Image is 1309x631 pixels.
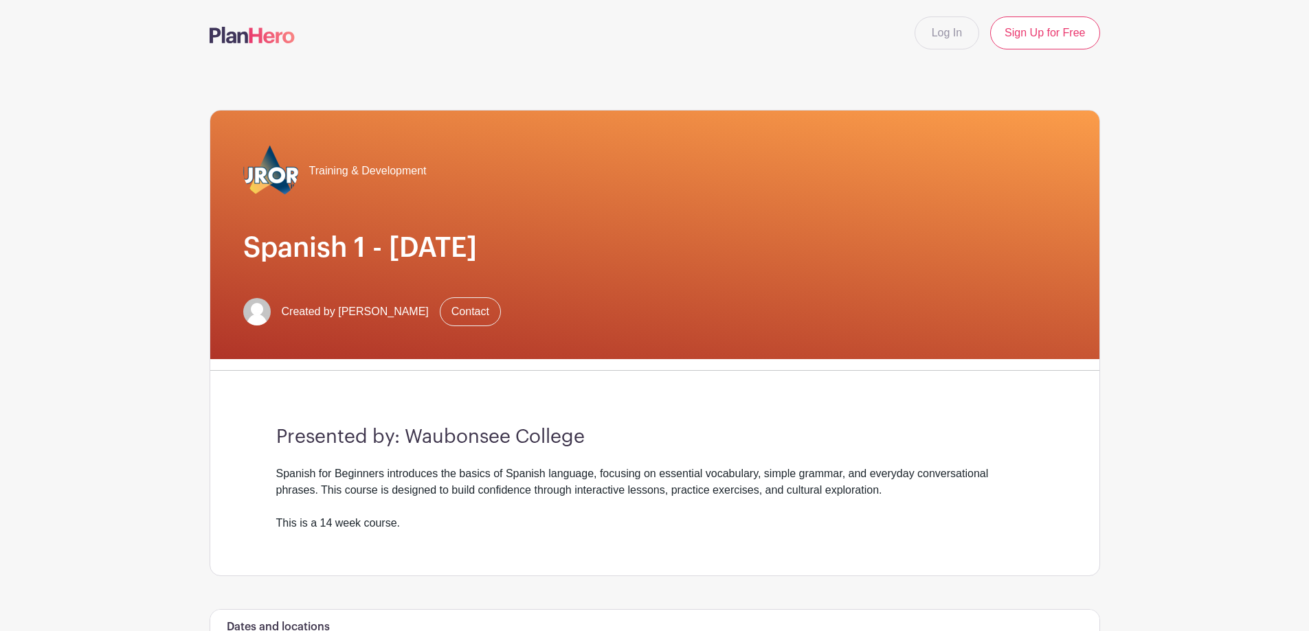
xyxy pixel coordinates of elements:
a: Sign Up for Free [990,16,1099,49]
span: Created by [PERSON_NAME] [282,303,429,320]
h3: Presented by: Waubonsee College [276,426,1033,449]
img: default-ce2991bfa6775e67f084385cd625a349d9dcbb7a52a09fb2fda1e96e2d18dcdb.png [243,298,271,325]
span: Training & Development [309,163,427,179]
img: 2023_COA_Horiz_Logo_PMS_BlueStroke%204.png [243,144,298,198]
a: Contact [440,297,501,326]
div: Spanish for Beginners introduces the basics of Spanish language, focusing on essential vocabulary... [276,466,1033,531]
h1: Spanish 1 - [DATE] [243,231,1066,264]
a: Log In [915,16,979,49]
img: logo-507f7623f17ff9eddc593b1ce0a138ce2505c220e1c5a4e2b4648c50719b7d32.svg [210,27,295,43]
